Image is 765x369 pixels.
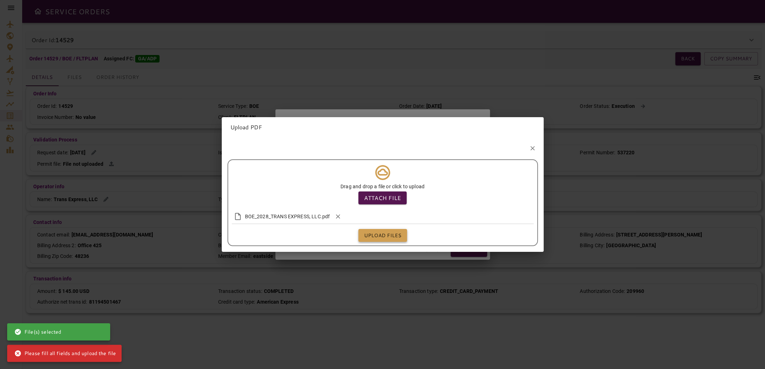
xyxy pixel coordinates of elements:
p: Attach file [364,194,401,202]
span: BOE_2028_TRANS EXPRESS, LLC.pdf [245,213,330,220]
button: Attach file [358,191,407,204]
p: Drag and drop a file or click to upload [340,183,425,190]
button: Upload files [358,229,407,242]
p: Upload PDF [230,123,535,131]
div: File(s) selected [14,325,61,338]
div: Please fill all fields and upload the file [14,347,116,360]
